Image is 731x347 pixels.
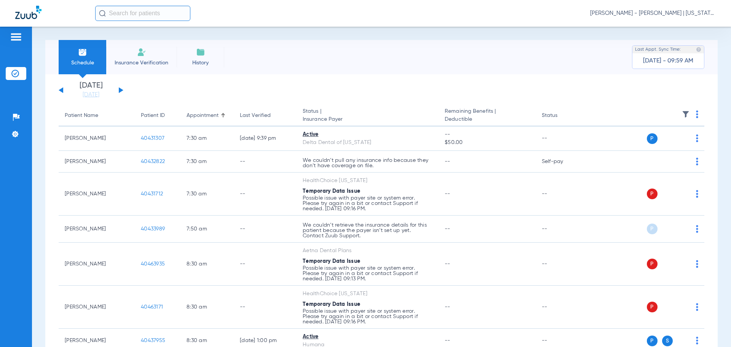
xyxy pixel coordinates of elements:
[297,105,439,126] th: Status |
[696,158,698,165] img: group-dot-blue.svg
[647,259,658,269] span: P
[303,222,433,238] p: We couldn’t retrieve the insurance details for this patient because the payer isn’t set up yet. C...
[536,151,587,173] td: Self-pay
[59,216,135,243] td: [PERSON_NAME]
[303,290,433,298] div: HealthChoice [US_STATE]
[536,173,587,216] td: --
[445,131,529,139] span: --
[180,151,234,173] td: 7:30 AM
[696,225,698,233] img: group-dot-blue.svg
[303,158,433,168] p: We couldn’t pull any insurance info because they don’t have coverage on file.
[445,226,450,232] span: --
[647,133,658,144] span: P
[141,191,163,197] span: 40431712
[303,302,360,307] span: Temporary Data Issue
[643,57,693,65] span: [DATE] - 09:59 AM
[536,216,587,243] td: --
[95,6,190,21] input: Search for patients
[240,112,290,120] div: Last Verified
[303,195,433,211] p: Possible issue with payer site or system error. Please try again in a bit or contact Support if n...
[536,126,587,151] td: --
[536,105,587,126] th: Status
[141,159,165,164] span: 40432822
[59,243,135,286] td: [PERSON_NAME]
[15,6,41,19] img: Zuub Logo
[696,134,698,142] img: group-dot-blue.svg
[696,303,698,311] img: group-dot-blue.svg
[234,126,297,151] td: [DATE] 9:39 PM
[65,112,98,120] div: Patient Name
[234,151,297,173] td: --
[187,112,228,120] div: Appointment
[696,190,698,198] img: group-dot-blue.svg
[445,115,529,123] span: Deductible
[303,333,433,341] div: Active
[182,59,219,67] span: History
[445,338,450,343] span: --
[10,32,22,42] img: hamburger-icon
[59,286,135,329] td: [PERSON_NAME]
[180,126,234,151] td: 7:30 AM
[682,110,690,118] img: filter.svg
[303,259,360,264] span: Temporary Data Issue
[78,48,87,57] img: Schedule
[303,131,433,139] div: Active
[99,10,106,17] img: Search Icon
[141,304,163,310] span: 40463171
[696,110,698,118] img: group-dot-blue.svg
[696,260,698,268] img: group-dot-blue.svg
[303,139,433,147] div: Delta Dental of [US_STATE]
[141,136,164,141] span: 40431307
[187,112,219,120] div: Appointment
[141,112,174,120] div: Patient ID
[303,177,433,185] div: HealthChoice [US_STATE]
[196,48,205,57] img: History
[137,48,146,57] img: Manual Insurance Verification
[141,226,165,232] span: 40433989
[647,302,658,312] span: P
[141,261,165,267] span: 40463935
[141,112,165,120] div: Patient ID
[68,91,114,99] a: [DATE]
[59,173,135,216] td: [PERSON_NAME]
[234,243,297,286] td: --
[141,338,165,343] span: 40437955
[180,173,234,216] td: 7:30 AM
[303,309,433,325] p: Possible issue with payer site or system error. Please try again in a bit or contact Support if n...
[445,159,450,164] span: --
[445,304,450,310] span: --
[68,82,114,99] li: [DATE]
[59,126,135,151] td: [PERSON_NAME]
[234,286,297,329] td: --
[439,105,535,126] th: Remaining Benefits |
[180,216,234,243] td: 7:50 AM
[635,46,681,53] span: Last Appt. Sync Time:
[696,47,701,52] img: last sync help info
[693,310,731,347] iframe: Chat Widget
[536,286,587,329] td: --
[180,243,234,286] td: 8:30 AM
[445,139,529,147] span: $50.00
[662,336,673,346] span: S
[647,336,658,346] span: P
[112,59,171,67] span: Insurance Verification
[303,115,433,123] span: Insurance Payer
[240,112,271,120] div: Last Verified
[64,59,101,67] span: Schedule
[647,189,658,199] span: P
[536,243,587,286] td: --
[445,191,450,197] span: --
[234,216,297,243] td: --
[59,151,135,173] td: [PERSON_NAME]
[303,189,360,194] span: Temporary Data Issue
[234,173,297,216] td: --
[180,286,234,329] td: 8:30 AM
[445,261,450,267] span: --
[590,10,716,17] span: [PERSON_NAME] - [PERSON_NAME] | [US_STATE] Family Dentistry
[303,247,433,255] div: Aetna Dental Plans
[65,112,129,120] div: Patient Name
[647,224,658,234] span: P
[303,265,433,281] p: Possible issue with payer site or system error. Please try again in a bit or contact Support if n...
